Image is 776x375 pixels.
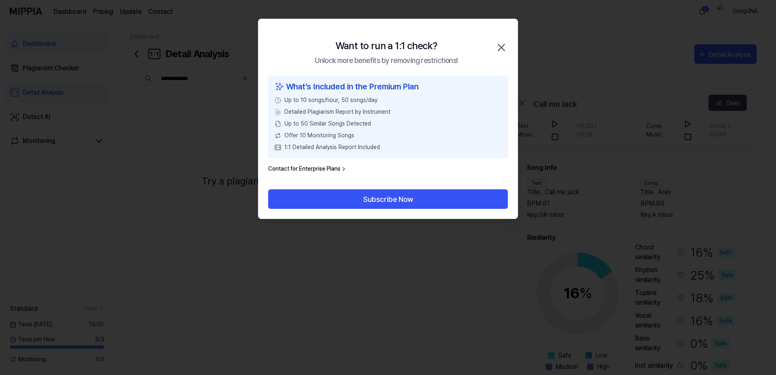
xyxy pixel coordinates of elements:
a: Contact for Enterprise Plans [268,165,347,173]
button: Subscribe Now [268,189,508,209]
span: Detailed Plagiarism Report by Instrument [284,108,390,116]
span: 1:1 Detailed Analysis Report Included [284,143,380,152]
span: Up to 10 songs/hour, 50 songs/day [284,96,377,104]
span: Offer 10 Monitoring Songs [284,131,354,140]
div: Unlock more benefits by removing restrictions! [315,55,457,66]
img: sparkles icon [275,80,284,93]
div: Want to run a 1:1 check? [336,39,438,53]
img: File Select [275,109,281,115]
span: Up to 50 Similar Songs Detected [284,119,371,128]
div: What’s Included in the Premium Plan [275,80,501,93]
